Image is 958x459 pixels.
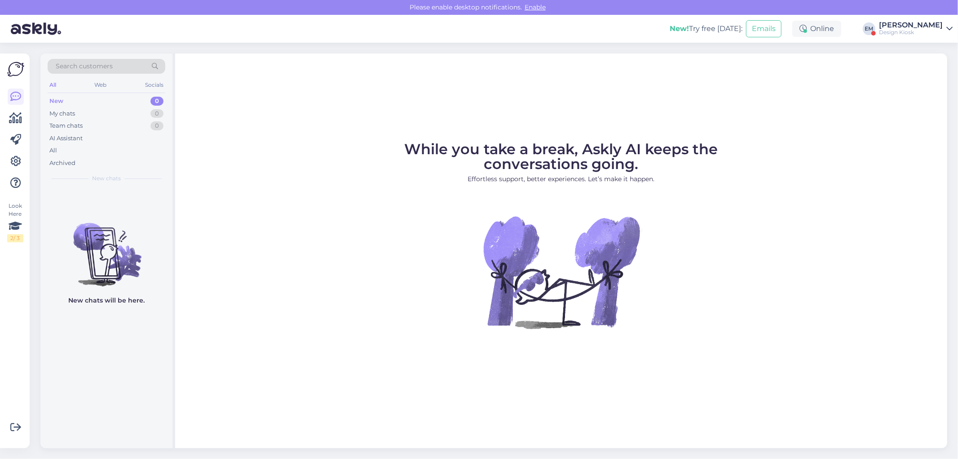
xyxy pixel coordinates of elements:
div: 0 [150,121,163,130]
span: Enable [522,3,548,11]
span: Search customers [56,62,113,71]
div: Archived [49,159,75,168]
div: Team chats [49,121,83,130]
button: Emails [746,20,781,37]
span: While you take a break, Askly AI keeps the conversations going. [405,140,718,173]
div: AI Assistant [49,134,83,143]
div: New [49,97,63,106]
p: Effortless support, better experiences. Let’s make it happen. [364,174,759,184]
div: [PERSON_NAME] [879,22,943,29]
b: New! [670,24,689,33]
div: 0 [150,97,163,106]
div: Web [93,79,109,91]
a: [PERSON_NAME]Design Kiosk [879,22,953,36]
div: Try free [DATE]: [670,23,742,34]
img: No chats [40,207,172,288]
div: Look Here [7,202,23,242]
div: All [49,146,57,155]
div: Online [792,21,841,37]
span: New chats [92,174,121,183]
img: No Chat active [481,191,642,353]
p: New chats will be here. [68,296,145,305]
div: 0 [150,109,163,118]
div: Design Kiosk [879,29,943,36]
div: EM [863,22,875,35]
div: 2 / 3 [7,234,23,242]
div: My chats [49,109,75,118]
div: All [48,79,58,91]
img: Askly Logo [7,61,24,78]
div: Socials [143,79,165,91]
